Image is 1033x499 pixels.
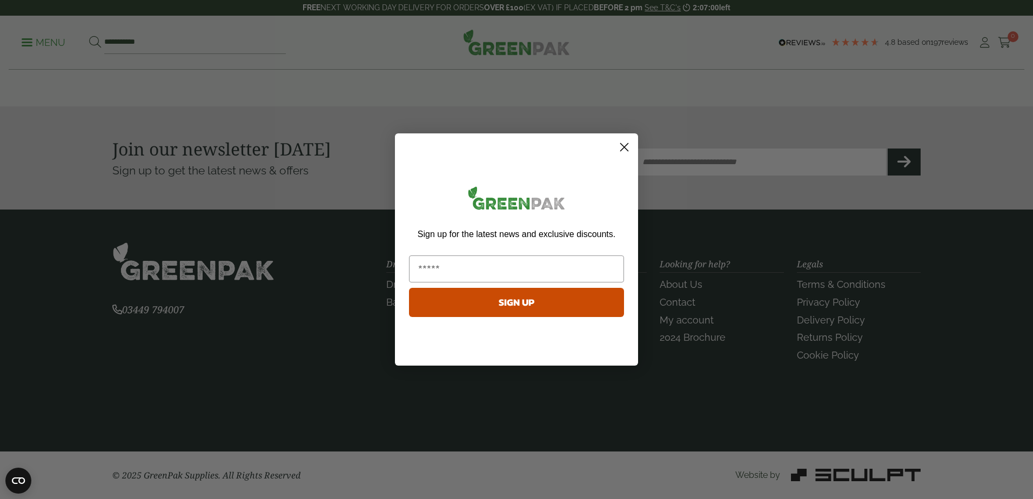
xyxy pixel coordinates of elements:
[409,182,624,218] img: greenpak_logo
[615,138,634,157] button: Close dialog
[418,230,615,239] span: Sign up for the latest news and exclusive discounts.
[409,288,624,317] button: SIGN UP
[409,255,624,282] input: Email
[5,468,31,494] button: Open CMP widget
